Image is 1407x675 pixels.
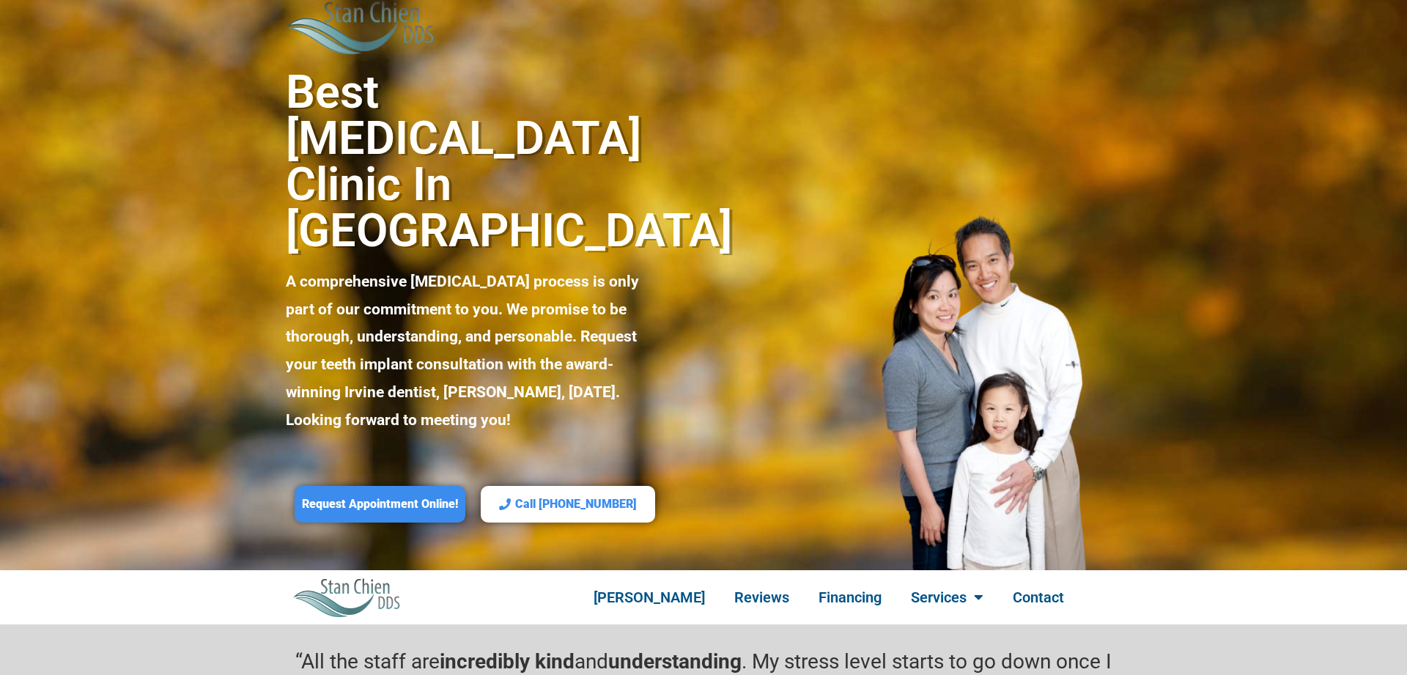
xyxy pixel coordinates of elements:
[998,580,1079,614] a: Contact
[440,649,575,674] strong: incredibly kind
[481,486,655,523] a: Call [PHONE_NUMBER]
[544,580,1114,614] nav: Menu
[579,580,720,614] a: [PERSON_NAME]
[293,578,402,616] img: Stan Chien DDS Best Irvine Dentist Logo
[295,486,465,523] a: Request Appointment Online!
[608,649,742,674] strong: understanding
[302,497,458,512] span: Request Appointment Online!
[804,580,896,614] a: Financing
[286,268,662,435] p: A comprehensive [MEDICAL_DATA] process is only part of our commitment to you. We promise to be th...
[286,69,662,254] h2: Best [MEDICAL_DATA] Clinic in [GEOGRAPHIC_DATA]
[896,580,998,614] a: Services
[515,497,637,512] span: Call [PHONE_NUMBER]
[720,580,804,614] a: Reviews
